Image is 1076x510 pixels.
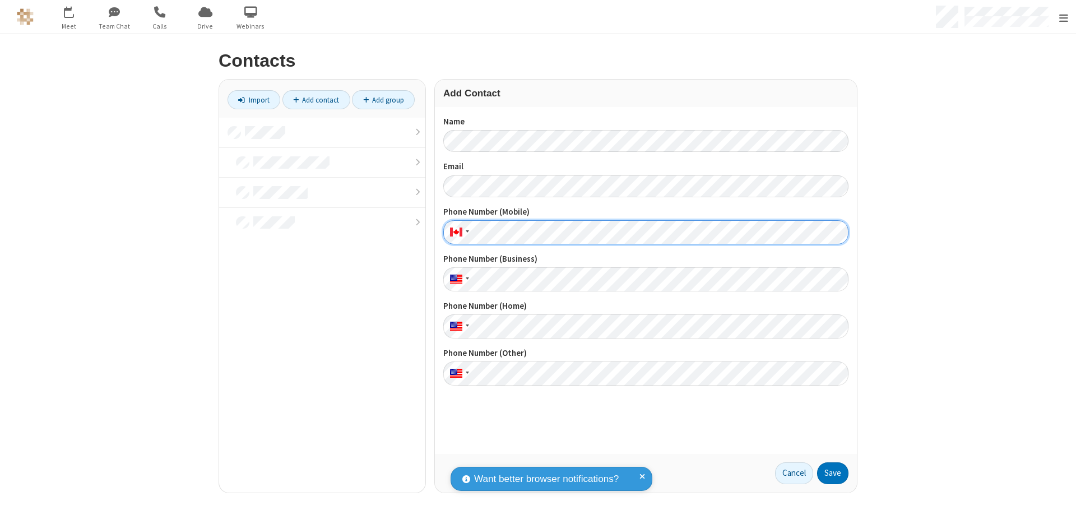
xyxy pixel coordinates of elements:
label: Phone Number (Mobile) [443,206,848,219]
button: Save [817,462,848,485]
label: Phone Number (Other) [443,347,848,360]
h2: Contacts [219,51,857,71]
label: Phone Number (Business) [443,253,848,266]
label: Name [443,115,848,128]
span: Drive [184,21,226,31]
span: Want better browser notifications? [474,472,619,486]
a: Cancel [775,462,813,485]
img: QA Selenium DO NOT DELETE OR CHANGE [17,8,34,25]
span: Team Chat [94,21,136,31]
span: Webinars [230,21,272,31]
a: Import [228,90,280,109]
a: Add contact [282,90,350,109]
div: 3 [72,6,79,15]
a: Add group [352,90,415,109]
div: United States: + 1 [443,267,472,291]
h3: Add Contact [443,88,848,99]
span: Meet [48,21,90,31]
span: Calls [139,21,181,31]
div: United States: + 1 [443,361,472,386]
div: United States: + 1 [443,314,472,339]
div: Canada: + 1 [443,220,472,244]
label: Email [443,160,848,173]
label: Phone Number (Home) [443,300,848,313]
